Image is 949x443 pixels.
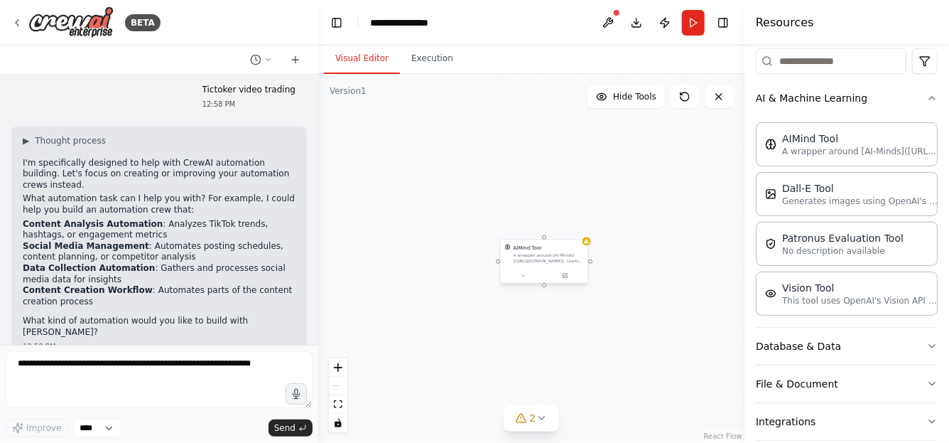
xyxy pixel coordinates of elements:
[274,422,295,434] span: Send
[704,432,742,440] a: React Flow attribution
[765,238,776,250] img: PatronusEvalTool
[244,51,278,68] button: Switch to previous chat
[324,44,400,74] button: Visual Editor
[587,85,665,108] button: Hide Tools
[23,241,295,263] li: : Automates posting schedules, content planning, or competitor analysis
[23,158,295,191] p: I'm specifically designed to help with CrewAI automation building. Let's focus on creating or imp...
[782,132,938,146] div: AIMind Tool
[782,295,938,306] p: This tool uses OpenAI's Vision API to describe the contents of an image.
[23,316,295,338] p: What kind of automation would you like to build with [PERSON_NAME]?
[782,281,938,295] div: Vision Tool
[782,196,938,207] p: Generates images using OpenAI's Dall-E model.
[782,181,938,196] div: Dall-E Tool
[400,44,465,74] button: Execution
[23,241,149,251] strong: Social Media Management
[327,13,347,33] button: Hide left sidebar
[202,85,295,96] p: Tictoker video trading
[23,285,295,307] li: : Automates parts of the content creation process
[530,411,536,425] span: 2
[545,272,585,280] button: Open in side panel
[505,244,511,250] img: AIMindTool
[284,51,307,68] button: Start a new chat
[514,252,584,264] div: A wrapper around [AI-Minds]([URL][DOMAIN_NAME]). Useful for when you need answers to questions fr...
[713,13,733,33] button: Hide right sidebar
[756,80,938,117] button: AI & Machine Learning
[23,341,295,352] div: 12:58 PM
[329,414,347,432] button: toggle interactivity
[756,14,814,31] h4: Resources
[756,117,938,327] div: AI & Machine Learning
[6,419,67,437] button: Improve
[613,91,656,102] span: Hide Tools
[782,231,904,245] div: Patronus Evaluation Tool
[23,263,155,273] strong: Data Collection Automation
[23,285,153,295] strong: Content Creation Workflow
[286,383,307,405] button: Click to speak your automation idea
[756,403,938,440] button: Integrations
[23,135,106,146] button: ▶Thought process
[23,219,295,241] li: : Analyzes TikTok trends, hashtags, or engagement metrics
[125,14,161,31] div: BETA
[370,16,440,30] nav: breadcrumb
[28,6,114,38] img: Logo
[756,365,938,402] button: File & Document
[782,245,904,257] p: No description available
[514,244,542,251] div: AIMind Tool
[329,395,347,414] button: fit view
[269,420,313,437] button: Send
[35,135,106,146] span: Thought process
[765,188,776,200] img: DallETool
[23,135,29,146] span: ▶
[330,85,367,97] div: Version 1
[23,219,163,229] strong: Content Analysis Automation
[765,288,776,299] img: VisionTool
[782,146,938,157] p: A wrapper around [AI-Minds]([URL][DOMAIN_NAME]). Useful for when you need answers to questions fr...
[23,263,295,285] li: : Gathers and processes social media data for insights
[26,422,61,434] span: Improve
[765,139,776,150] img: AIMindTool
[500,240,589,285] div: AIMindToolAIMind ToolA wrapper around [AI-Minds]([URL][DOMAIN_NAME]). Useful for when you need an...
[329,358,347,377] button: zoom in
[23,193,295,215] p: What automation task can I help you with? For example, I could help you build an automation crew ...
[504,405,559,432] button: 2
[202,99,295,110] div: 12:58 PM
[756,328,938,365] button: Database & Data
[329,358,347,432] div: React Flow controls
